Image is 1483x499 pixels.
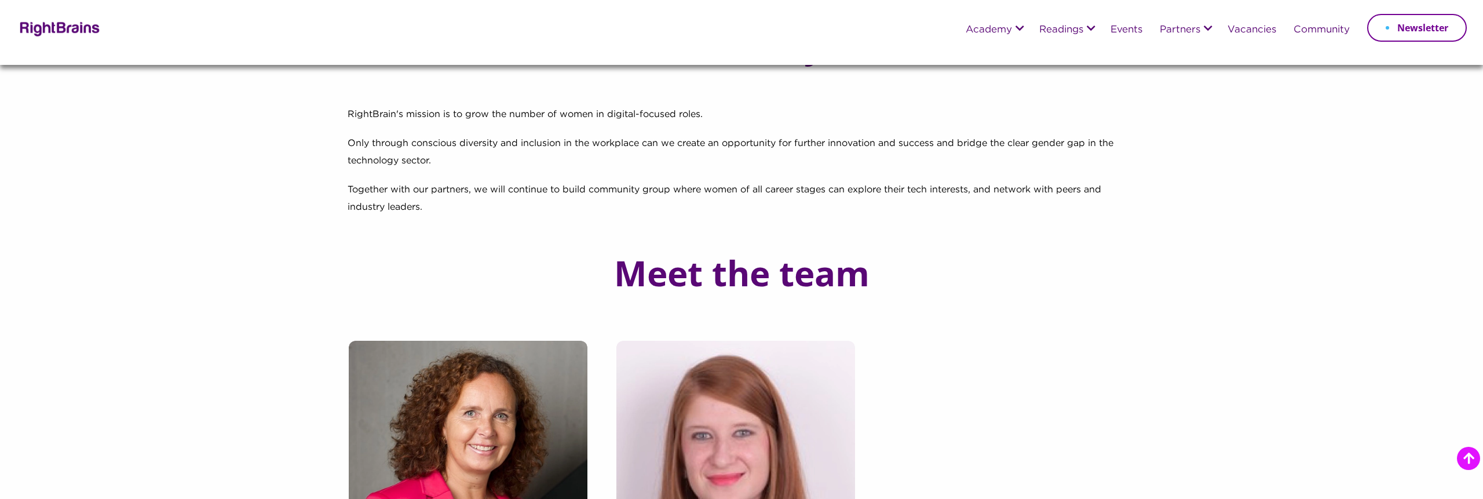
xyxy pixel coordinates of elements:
a: Community [1294,25,1350,35]
img: Rightbrains [16,20,100,37]
span: Together with our partners, we will continue to build community group where women of all career s... [348,185,1101,212]
a: Academy [966,25,1012,35]
a: Readings [1039,25,1083,35]
h1: Meet the team [591,254,893,292]
a: Vacancies [1228,25,1276,35]
span: Only through conscious diversity and inclusion in the workplace can we create an opportunity for ... [348,139,1113,165]
a: Newsletter [1367,14,1467,42]
a: Partners [1160,25,1200,35]
span: RightBrain's mission is to grow the number of women in digital-focused roles. [348,110,703,119]
a: Events [1111,25,1142,35]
